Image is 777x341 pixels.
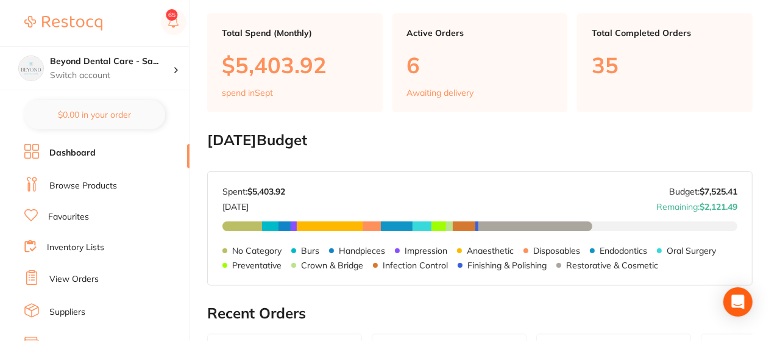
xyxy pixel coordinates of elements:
[700,186,737,197] strong: $7,525.41
[383,260,448,270] p: Infection Control
[207,132,753,149] h2: [DATE] Budget
[592,52,738,77] p: 35
[392,13,568,112] a: Active Orders6Awaiting delivery
[222,197,285,212] p: [DATE]
[50,56,173,68] h4: Beyond Dental Care - Sandstone Point
[47,242,104,254] a: Inventory Lists
[49,306,85,318] a: Suppliers
[592,28,738,38] p: Total Completed Orders
[222,88,273,98] p: spend in Sept
[467,260,547,270] p: Finishing & Polishing
[600,246,647,256] p: Endodontics
[566,260,658,270] p: Restorative & Cosmetic
[50,70,173,82] p: Switch account
[339,246,385,256] p: Handpieces
[232,246,282,256] p: No Category
[667,246,716,256] p: Oral Surgery
[222,187,285,196] p: Spent:
[301,246,319,256] p: Burs
[301,260,363,270] p: Crown & Bridge
[247,186,285,197] strong: $5,403.92
[232,260,282,270] p: Preventative
[700,201,737,212] strong: $2,121.49
[49,180,117,192] a: Browse Products
[407,28,553,38] p: Active Orders
[656,197,737,212] p: Remaining:
[49,147,96,159] a: Dashboard
[407,88,474,98] p: Awaiting delivery
[222,28,368,38] p: Total Spend (Monthly)
[49,273,99,285] a: View Orders
[407,52,553,77] p: 6
[723,287,753,317] div: Open Intercom Messenger
[207,305,753,322] h2: Recent Orders
[467,246,514,256] p: Anaesthetic
[48,211,89,223] a: Favourites
[222,52,368,77] p: $5,403.92
[533,246,580,256] p: Disposables
[19,56,43,81] img: Beyond Dental Care - Sandstone Point
[669,187,737,196] p: Budget:
[24,9,102,37] a: Restocq Logo
[405,246,447,256] p: Impression
[24,16,102,31] img: Restocq Logo
[24,100,165,129] button: $0.00 in your order
[207,13,383,112] a: Total Spend (Monthly)$5,403.92spend inSept
[577,13,753,112] a: Total Completed Orders35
